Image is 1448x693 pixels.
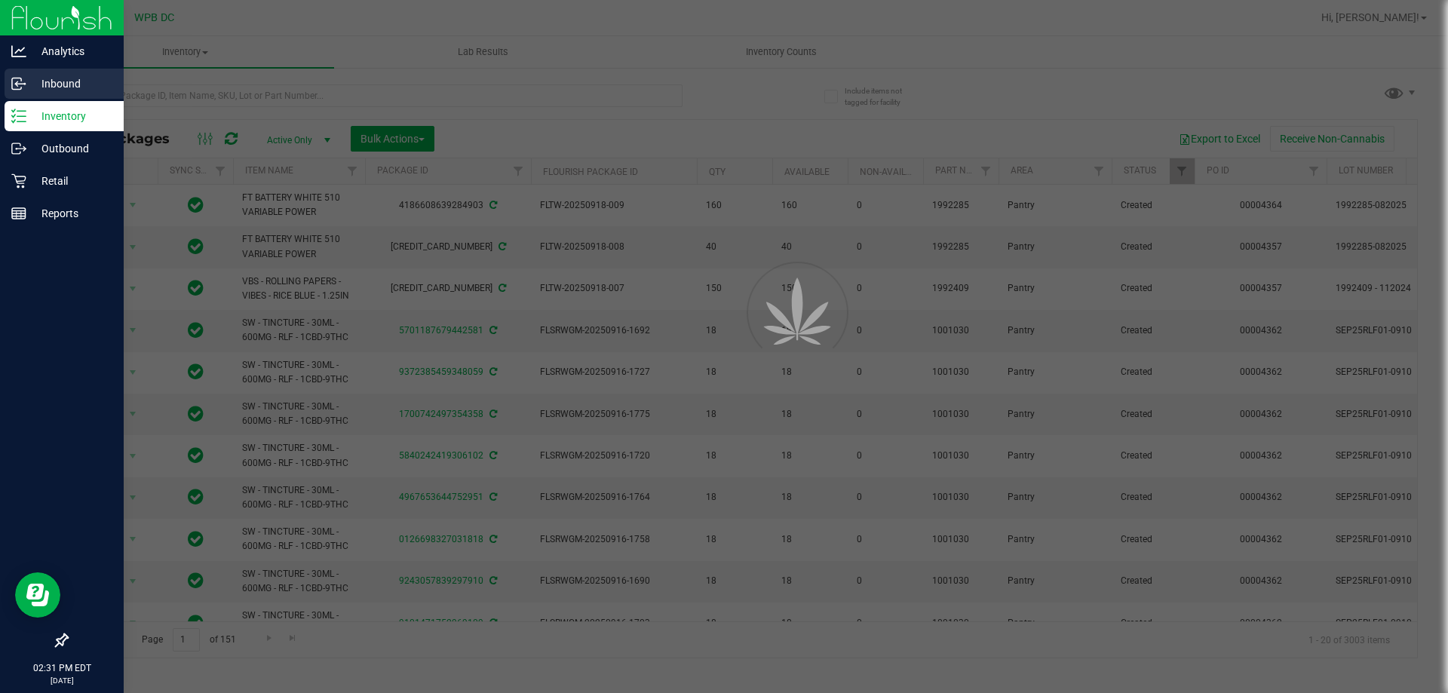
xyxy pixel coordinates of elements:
[11,76,26,91] inline-svg: Inbound
[26,75,117,93] p: Inbound
[7,675,117,686] p: [DATE]
[11,44,26,59] inline-svg: Analytics
[11,206,26,221] inline-svg: Reports
[11,109,26,124] inline-svg: Inventory
[26,107,117,125] p: Inventory
[7,661,117,675] p: 02:31 PM EDT
[15,572,60,618] iframe: Resource center
[26,204,117,222] p: Reports
[26,42,117,60] p: Analytics
[11,141,26,156] inline-svg: Outbound
[11,173,26,189] inline-svg: Retail
[26,172,117,190] p: Retail
[26,140,117,158] p: Outbound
